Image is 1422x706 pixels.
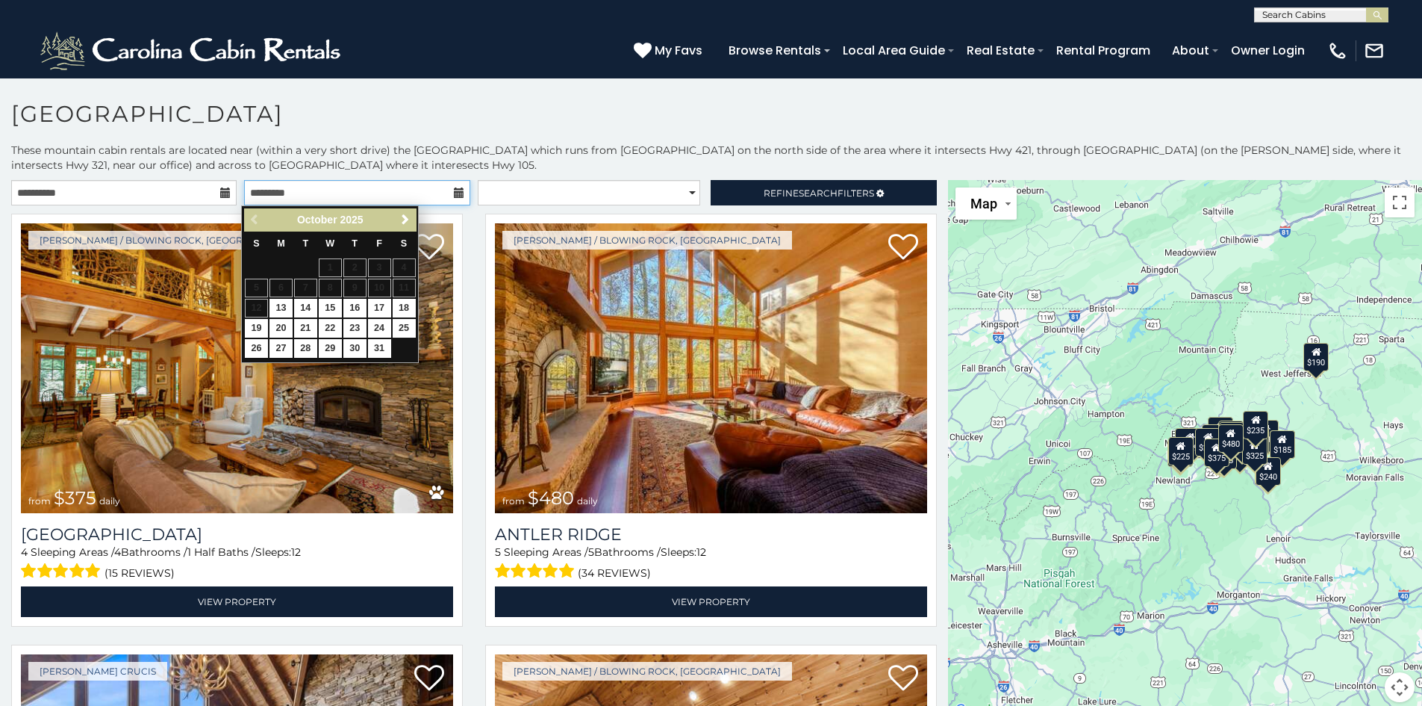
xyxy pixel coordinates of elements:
[21,545,28,559] span: 4
[319,339,342,358] a: 29
[1228,436,1253,465] div: $140
[711,180,936,205] a: RefineSearchFilters
[495,586,927,617] a: View Property
[1049,37,1158,64] a: Rental Program
[1230,427,1256,455] div: $175
[888,232,918,264] a: Add to favorites
[319,319,342,338] a: 22
[414,663,444,695] a: Add to favorites
[187,545,255,559] span: 1 Half Baths /
[269,319,293,338] a: 20
[396,211,414,229] a: Next
[1196,427,1221,456] div: $205
[835,37,952,64] a: Local Area Guide
[1270,430,1295,459] div: $185
[577,495,598,507] span: daily
[1175,428,1206,456] div: $1,095
[588,545,594,559] span: 5
[1168,437,1194,465] div: $225
[294,319,317,338] a: 21
[28,495,51,507] span: from
[1223,37,1312,64] a: Owner Login
[352,238,358,249] span: Thursday
[401,238,407,249] span: Saturday
[343,299,367,318] a: 16
[393,319,416,338] a: 25
[368,299,391,318] a: 17
[502,231,792,250] a: [PERSON_NAME] / Blowing Rock, [GEOGRAPHIC_DATA]
[495,223,927,513] img: Antler Ridge
[376,238,382,249] span: Friday
[495,223,927,513] a: Antler Ridge from $480 daily
[799,188,838,199] span: Search
[1327,40,1348,61] img: phone-regular-white.png
[1164,37,1217,64] a: About
[368,339,391,358] a: 31
[291,545,301,559] span: 12
[368,319,391,338] a: 24
[340,214,364,226] span: 2025
[1219,422,1244,450] div: $675
[99,495,120,507] span: daily
[21,223,453,513] a: Mountain Song Lodge from $375 daily
[1304,342,1329,371] div: $190
[495,524,927,545] a: Antler Ridge
[114,545,121,559] span: 4
[1212,441,1238,469] div: $195
[21,524,453,545] h3: Mountain Song Lodge
[1244,410,1269,439] div: $235
[269,339,293,358] a: 27
[21,524,453,545] a: [GEOGRAPHIC_DATA]
[245,319,268,338] a: 19
[1204,438,1229,466] div: $375
[269,299,293,318] a: 13
[721,37,829,64] a: Browse Rentals
[1202,424,1227,453] div: $485
[414,232,444,264] a: Add to favorites
[21,545,453,583] div: Sleeping Areas / Bathrooms / Sleeps:
[1256,456,1281,485] div: $240
[343,319,367,338] a: 23
[399,214,411,226] span: Next
[1218,424,1244,452] div: $480
[54,487,96,509] span: $375
[294,299,317,318] a: 14
[393,299,416,318] a: 18
[528,487,574,509] span: $480
[970,196,997,211] span: Map
[28,662,167,681] a: [PERSON_NAME] Crucis
[343,339,367,358] a: 30
[21,586,453,617] a: View Property
[1168,439,1194,467] div: $355
[502,662,792,681] a: [PERSON_NAME] / Blowing Rock, [GEOGRAPHIC_DATA]
[245,339,268,358] a: 26
[578,563,651,583] span: (34 reviews)
[319,299,342,318] a: 15
[888,663,918,695] a: Add to favorites
[655,41,702,60] span: My Favs
[325,238,334,249] span: Wednesday
[634,41,706,61] a: My Favs
[303,238,309,249] span: Tuesday
[253,238,259,249] span: Sunday
[297,214,337,226] span: October
[28,231,318,250] a: [PERSON_NAME] / Blowing Rock, [GEOGRAPHIC_DATA]
[1242,436,1267,464] div: $325
[1385,672,1415,702] button: Map camera controls
[495,545,927,583] div: Sleeping Areas / Bathrooms / Sleeps:
[502,495,525,507] span: from
[955,188,1017,220] button: Change map style
[696,545,706,559] span: 12
[21,223,453,513] img: Mountain Song Lodge
[1218,420,1244,448] div: $395
[764,188,874,199] span: Refine Filters
[294,339,317,358] a: 28
[277,238,285,249] span: Monday
[495,545,501,559] span: 5
[959,37,1042,64] a: Real Estate
[1208,417,1233,445] div: $451
[1364,40,1385,61] img: mail-regular-white.png
[37,28,347,73] img: White-1-2.png
[1385,188,1415,217] button: Toggle fullscreen view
